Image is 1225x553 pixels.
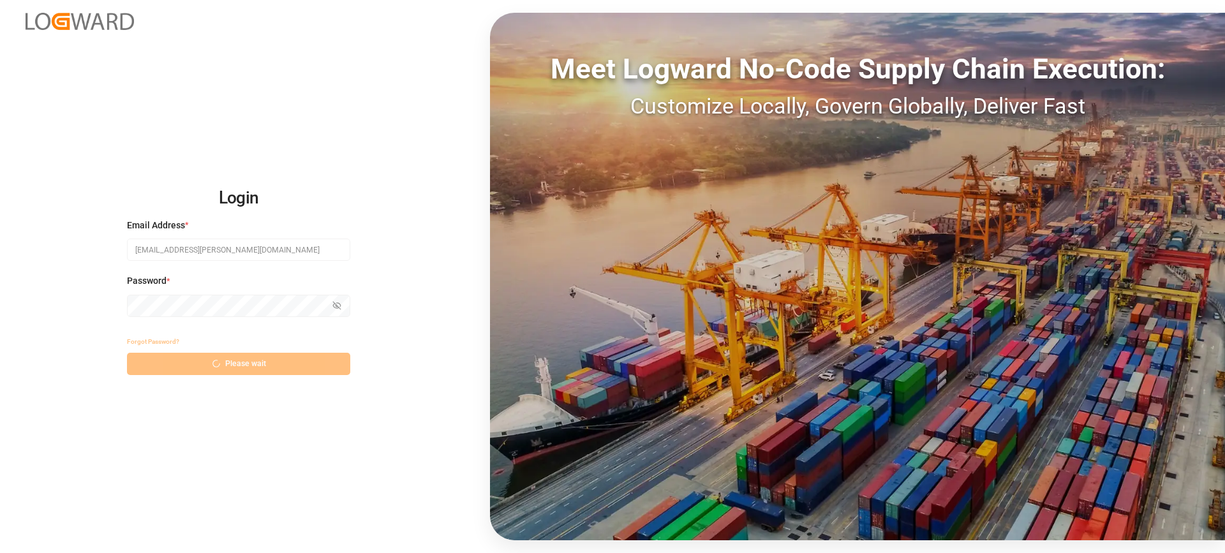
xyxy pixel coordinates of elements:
input: Enter your email [127,239,350,261]
span: Email Address [127,219,185,232]
div: Meet Logward No-Code Supply Chain Execution: [490,48,1225,90]
h2: Login [127,178,350,219]
img: Logward_new_orange.png [26,13,134,30]
div: Customize Locally, Govern Globally, Deliver Fast [490,90,1225,122]
span: Password [127,274,167,288]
